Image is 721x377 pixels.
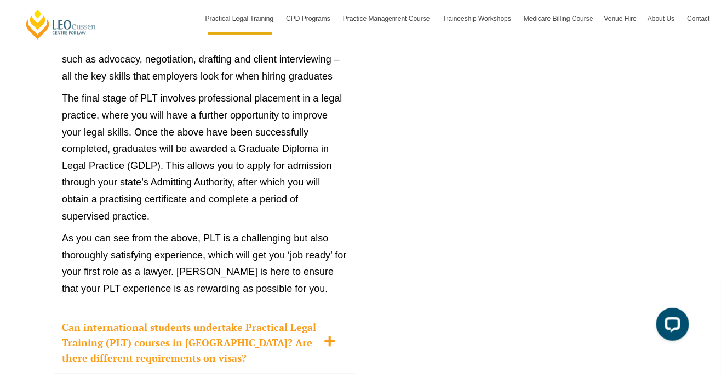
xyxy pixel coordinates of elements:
[648,303,694,350] iframe: LiveChat chat widget
[599,3,642,35] a: Venue Hire
[62,319,318,365] h2: Can international students undertake Practical Legal Training (PLT) courses in [GEOGRAPHIC_DATA]?...
[62,35,347,85] p: Through running those matters, you will develop skills in areas such as advocacy, negotiation, dr...
[62,230,347,297] p: As you can see from the above, PLT is a challenging but also thoroughly satisfying experience, wh...
[437,3,518,35] a: Traineeship Workshops
[518,3,599,35] a: Medicare Billing Course
[642,3,682,35] a: About Us
[281,3,337,35] a: CPD Programs
[25,9,98,40] a: [PERSON_NAME] Centre for Law
[337,3,437,35] a: Practice Management Course
[682,3,716,35] a: Contact
[62,90,347,224] p: The final stage of PLT involves professional placement in a legal practice, where you will have a...
[200,3,281,35] a: Practical Legal Training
